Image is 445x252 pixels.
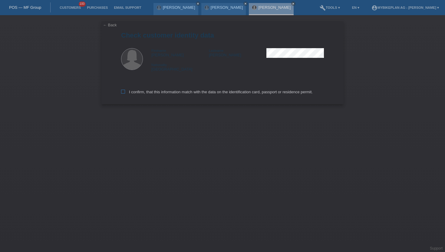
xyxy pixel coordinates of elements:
[292,2,295,5] i: close
[317,6,343,9] a: buildTools ▾
[209,48,266,57] div: [PERSON_NAME]
[121,31,324,39] h1: Check customer identity data
[209,49,223,52] span: Lastname
[243,2,248,6] a: close
[79,2,86,7] span: 100
[211,5,243,10] a: [PERSON_NAME]
[103,23,117,27] a: ← Back
[371,5,377,11] i: account_circle
[196,2,200,6] a: close
[291,2,295,6] a: close
[151,48,209,57] div: [PERSON_NAME]
[244,2,247,5] i: close
[151,62,209,71] div: [GEOGRAPHIC_DATA]
[57,6,84,9] a: Customers
[349,6,362,9] a: EN ▾
[151,49,166,52] span: Firstname
[430,246,443,250] a: Support
[84,6,111,9] a: Purchases
[258,5,291,10] a: [PERSON_NAME]
[121,90,313,94] label: I confirm, that this information match with the data on the identification card, passport or resi...
[368,6,442,9] a: account_circleMybikeplan AG - [PERSON_NAME] ▾
[111,6,144,9] a: Email Support
[151,63,167,67] span: Nationality
[196,2,199,5] i: close
[9,5,41,10] a: POS — MF Group
[320,5,326,11] i: build
[163,5,195,10] a: [PERSON_NAME]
